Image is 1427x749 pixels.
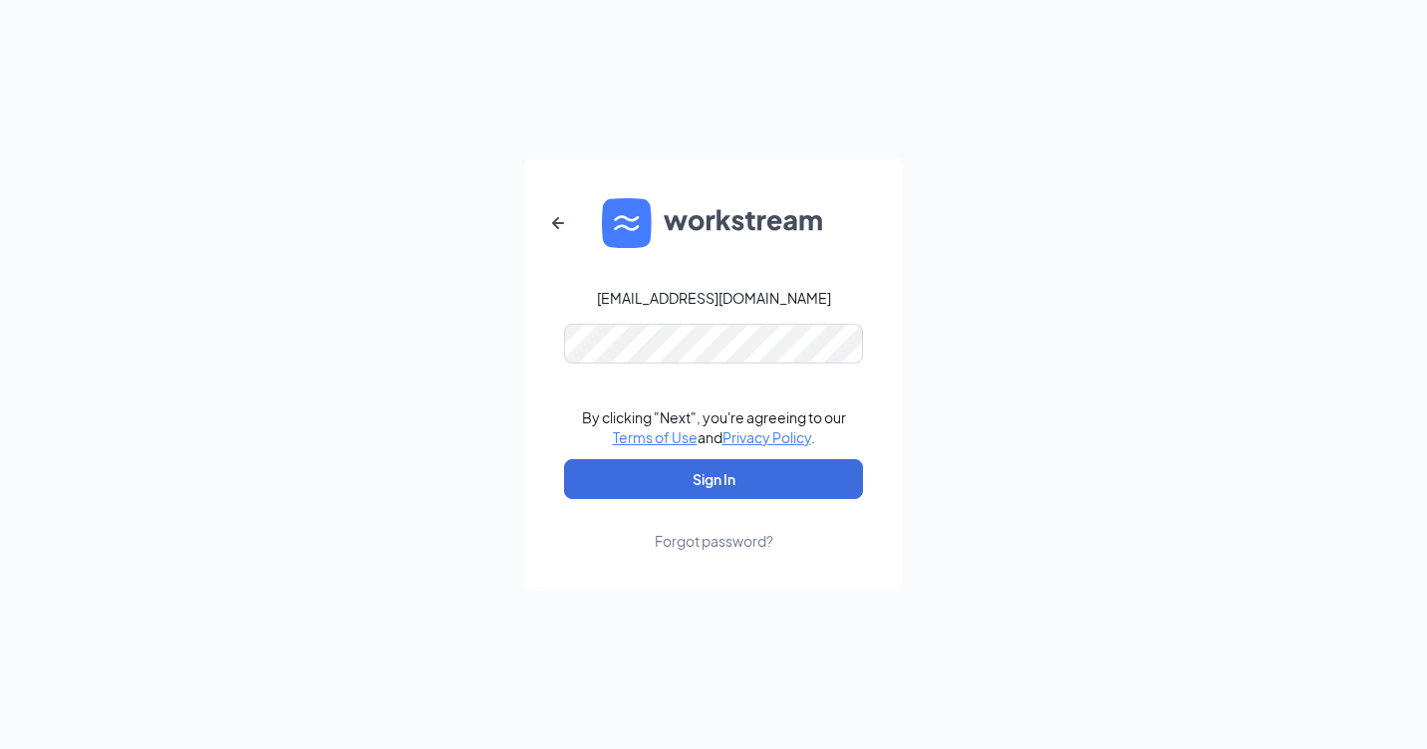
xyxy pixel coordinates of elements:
[655,531,773,551] div: Forgot password?
[655,499,773,551] a: Forgot password?
[534,199,582,247] button: ArrowLeftNew
[597,288,831,308] div: [EMAIL_ADDRESS][DOMAIN_NAME]
[613,428,698,446] a: Terms of Use
[582,407,846,447] div: By clicking "Next", you're agreeing to our and .
[546,211,570,235] svg: ArrowLeftNew
[564,459,863,499] button: Sign In
[602,198,825,248] img: WS logo and Workstream text
[722,428,811,446] a: Privacy Policy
